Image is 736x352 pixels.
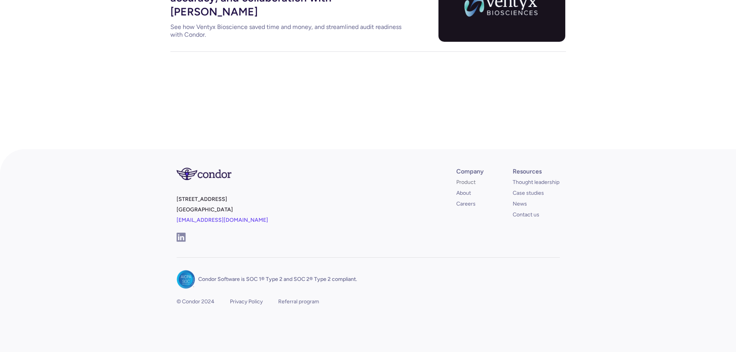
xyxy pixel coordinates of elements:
[513,200,527,208] a: News
[513,189,544,197] a: Case studies
[513,179,559,186] a: Thought leadership
[198,275,357,283] p: Condor Software is SOC 1® Type 2 and SOC 2® Type 2 compliant.
[170,23,402,39] div: See how Ventyx Bioscience saved time and money, and streamlined audit readiness with Condor.
[456,168,484,175] div: Company
[456,189,471,197] a: About
[513,211,539,219] a: Contact us
[456,179,476,186] a: Product
[513,168,542,175] div: Resources
[177,194,365,231] p: [STREET_ADDRESS] [GEOGRAPHIC_DATA]
[177,298,214,306] div: © Condor 2024
[456,200,476,208] a: Careers
[278,298,319,306] a: Referral program
[230,298,263,306] a: Privacy Policy
[177,217,268,223] a: [EMAIL_ADDRESS][DOMAIN_NAME]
